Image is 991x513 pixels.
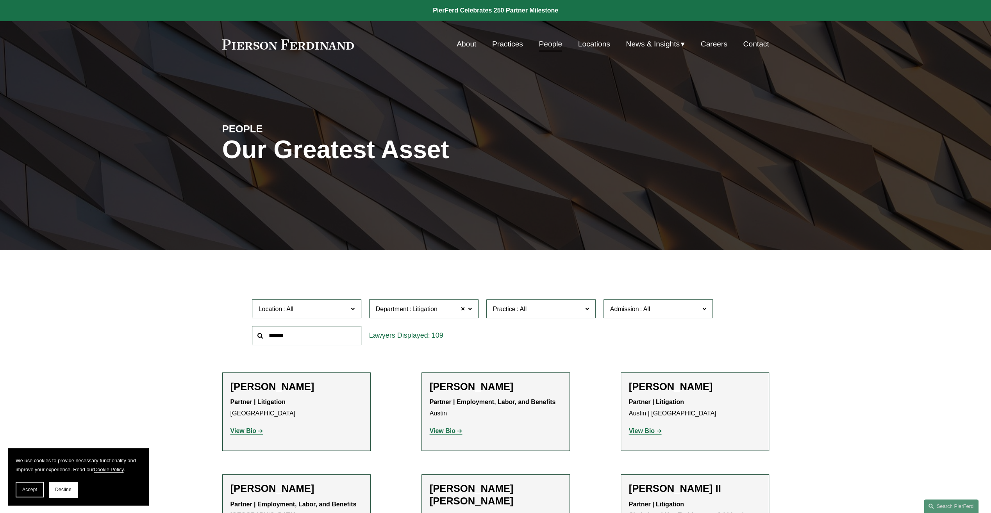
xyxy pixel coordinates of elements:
strong: Partner | Litigation [230,399,286,405]
h2: [PERSON_NAME] [230,483,362,495]
strong: Partner | Employment, Labor, and Benefits [430,399,556,405]
p: Austin | [GEOGRAPHIC_DATA] [629,397,761,419]
span: News & Insights [626,37,680,51]
a: Search this site [924,499,979,513]
h2: [PERSON_NAME] [629,381,761,393]
a: View Bio [629,427,662,434]
a: People [539,37,562,52]
span: Practice [493,306,516,312]
p: [GEOGRAPHIC_DATA] [230,397,362,419]
a: View Bio [230,427,263,434]
a: Contact [743,37,769,52]
a: folder dropdown [626,37,685,52]
strong: View Bio [430,427,455,434]
h4: PEOPLE [222,123,359,135]
h1: Our Greatest Asset [222,135,587,164]
strong: View Bio [629,427,655,434]
p: We use cookies to provide necessary functionality and improve your experience. Read our . [16,456,141,474]
span: Accept [22,487,37,492]
strong: Partner | Litigation [629,399,684,405]
a: Careers [701,37,727,52]
h2: [PERSON_NAME] [PERSON_NAME] [430,483,562,507]
span: Litigation [412,304,437,314]
section: Cookie banner [8,448,148,505]
span: Department [376,306,409,312]
h2: [PERSON_NAME] [430,381,562,393]
strong: View Bio [230,427,256,434]
span: 109 [432,331,443,339]
strong: Partner | Employment, Labor, and Benefits [230,501,357,508]
button: Decline [49,482,77,497]
span: Location [259,306,282,312]
a: Locations [578,37,610,52]
a: About [457,37,476,52]
span: Admission [610,306,639,312]
a: Cookie Policy [94,467,124,472]
button: Accept [16,482,44,497]
p: Austin [430,397,562,419]
h2: [PERSON_NAME] II [629,483,761,495]
span: Decline [55,487,71,492]
a: View Bio [430,427,462,434]
h2: [PERSON_NAME] [230,381,362,393]
a: Practices [492,37,523,52]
